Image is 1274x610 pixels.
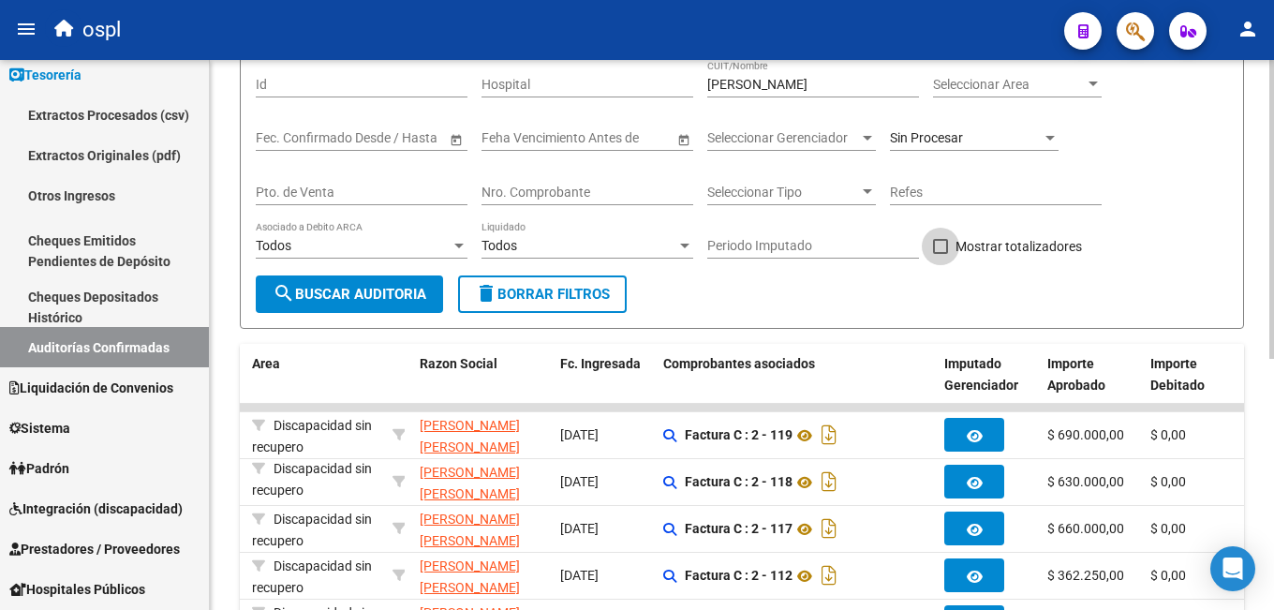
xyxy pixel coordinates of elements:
[420,415,545,454] div: - 27238528475
[82,9,121,51] span: ospl
[817,420,841,450] i: Descargar documento
[273,286,426,303] span: Buscar Auditoria
[1150,356,1205,393] span: Importe Debitado
[252,558,372,595] span: Discapacidad sin recupero
[1047,356,1105,393] span: Importe Aprobado
[9,539,180,559] span: Prestadores / Proveedores
[663,356,815,371] span: Comprobantes asociados
[933,77,1085,93] span: Seleccionar Area
[685,475,793,490] strong: Factura C : 2 - 118
[560,474,599,489] span: [DATE]
[256,238,291,253] span: Todos
[9,458,69,479] span: Padrón
[9,498,183,519] span: Integración (discapacidad)
[560,356,641,371] span: Fc. Ingresada
[9,378,173,398] span: Liquidación de Convenios
[9,65,81,85] span: Tesorería
[252,356,280,371] span: Area
[1047,521,1124,536] span: $ 660.000,00
[707,185,859,201] span: Seleccionar Tipo
[1237,18,1259,40] mat-icon: person
[244,344,385,406] datatable-header-cell: Area
[458,275,627,313] button: Borrar Filtros
[937,344,1040,406] datatable-header-cell: Imputado Gerenciador
[685,522,793,537] strong: Factura C : 2 - 117
[420,356,497,371] span: Razon Social
[446,129,466,149] button: Open calendar
[560,568,599,583] span: [DATE]
[817,513,841,543] i: Descargar documento
[560,427,599,442] span: [DATE]
[1210,546,1255,591] div: Open Intercom Messenger
[252,512,372,548] span: Discapacidad sin recupero
[420,509,545,548] div: - 27238528475
[685,569,793,584] strong: Factura C : 2 - 112
[1047,474,1124,489] span: $ 630.000,00
[256,130,324,146] input: Fecha inicio
[256,275,443,313] button: Buscar Auditoria
[420,418,520,454] span: [PERSON_NAME] [PERSON_NAME]
[707,130,859,146] span: Seleccionar Gerenciador
[9,418,70,439] span: Sistema
[674,129,693,149] button: Open calendar
[1047,568,1124,583] span: $ 362.250,00
[340,130,432,146] input: Fecha fin
[890,130,963,145] span: Sin Procesar
[420,465,520,501] span: [PERSON_NAME] [PERSON_NAME]
[955,235,1082,258] span: Mostrar totalizadores
[1150,474,1186,489] span: $ 0,00
[420,556,545,595] div: - 27238528475
[1150,521,1186,536] span: $ 0,00
[944,356,1018,393] span: Imputado Gerenciador
[15,18,37,40] mat-icon: menu
[481,238,517,253] span: Todos
[656,344,937,406] datatable-header-cell: Comprobantes asociados
[252,418,372,454] span: Discapacidad sin recupero
[475,286,610,303] span: Borrar Filtros
[1150,568,1186,583] span: $ 0,00
[420,462,545,501] div: - 27238528475
[1047,427,1124,442] span: $ 690.000,00
[817,467,841,497] i: Descargar documento
[685,428,793,443] strong: Factura C : 2 - 119
[560,521,599,536] span: [DATE]
[1040,344,1143,406] datatable-header-cell: Importe Aprobado
[817,560,841,590] i: Descargar documento
[420,558,520,595] span: [PERSON_NAME] [PERSON_NAME]
[1150,427,1186,442] span: $ 0,00
[1143,344,1246,406] datatable-header-cell: Importe Debitado
[420,512,520,548] span: [PERSON_NAME] [PERSON_NAME]
[412,344,553,406] datatable-header-cell: Razon Social
[475,282,497,305] mat-icon: delete
[553,344,656,406] datatable-header-cell: Fc. Ingresada
[273,282,295,305] mat-icon: search
[9,579,145,600] span: Hospitales Públicos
